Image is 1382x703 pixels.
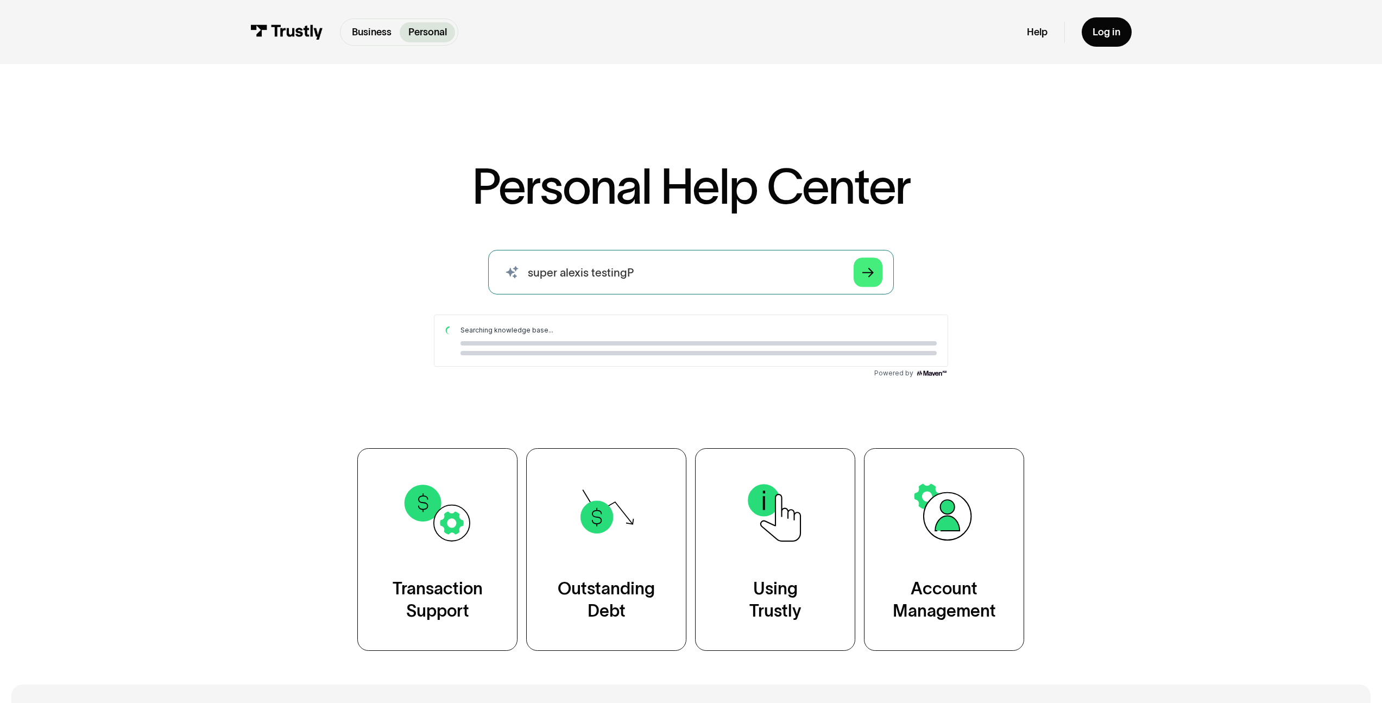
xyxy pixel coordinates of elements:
a: TransactionSupport [357,448,518,651]
a: Personal [400,22,455,42]
div: Account Management [893,578,996,622]
img: Trustly Logo [250,24,323,40]
h1: Personal Help Center [472,162,911,211]
a: Help [1027,26,1047,39]
span: Powered by [449,63,488,72]
a: Business [343,22,400,42]
a: AccountManagement [864,448,1024,651]
p: Personal [408,25,447,40]
div: Log in [1093,26,1120,39]
a: Log in [1082,17,1132,47]
a: OutstandingDebt [526,448,686,651]
img: Maven AGI Logo [490,63,523,72]
input: search [488,250,894,294]
form: Search [488,250,894,294]
p: Business [352,25,392,40]
div: Searching knowledge base... [35,20,512,29]
div: Using Trustly [749,578,801,622]
div: Outstanding Debt [558,578,655,622]
div: Transaction Support [393,578,483,622]
a: UsingTrustly [695,448,855,651]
